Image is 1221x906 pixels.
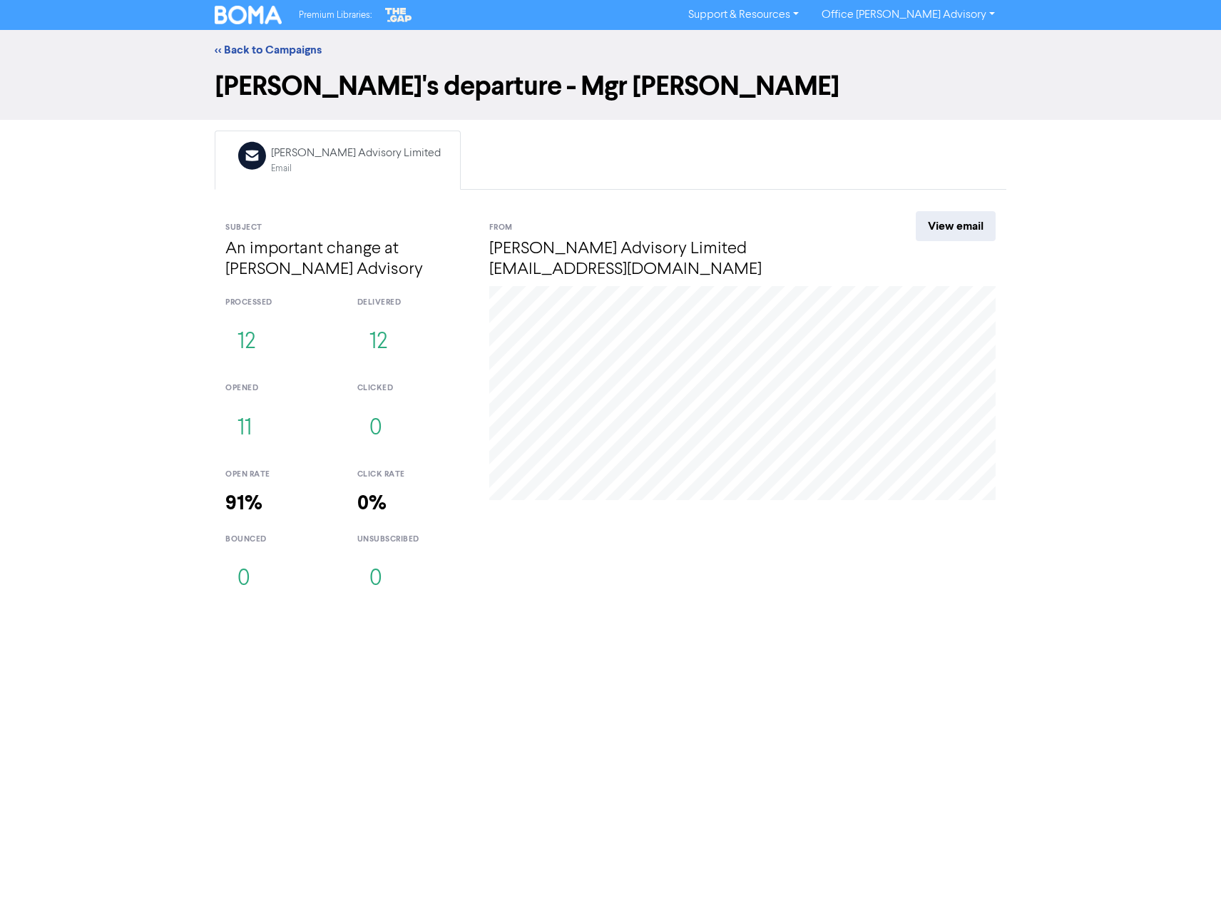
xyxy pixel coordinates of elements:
[357,297,468,309] div: delivered
[225,405,264,452] button: 11
[225,491,262,516] strong: 91%
[357,319,399,366] button: 12
[357,534,468,546] div: unsubscribed
[357,382,468,395] div: clicked
[225,319,267,366] button: 12
[1042,752,1221,906] iframe: Chat Widget
[271,145,441,162] div: [PERSON_NAME] Advisory Limited
[225,297,336,309] div: processed
[357,556,394,603] button: 0
[215,43,322,57] a: << Back to Campaigns
[677,4,810,26] a: Support & Resources
[489,222,864,234] div: From
[225,556,262,603] button: 0
[357,491,387,516] strong: 0%
[489,239,864,280] h4: [PERSON_NAME] Advisory Limited [EMAIL_ADDRESS][DOMAIN_NAME]
[916,211,996,241] a: View email
[225,382,336,395] div: opened
[383,6,414,24] img: The Gap
[271,162,441,175] div: Email
[225,222,468,234] div: Subject
[225,534,336,546] div: bounced
[225,469,336,481] div: open rate
[357,469,468,481] div: click rate
[299,11,372,20] span: Premium Libraries:
[810,4,1006,26] a: Office [PERSON_NAME] Advisory
[215,70,1006,103] h1: [PERSON_NAME]'s departure - Mgr [PERSON_NAME]
[357,405,394,452] button: 0
[225,239,468,280] h4: An important change at [PERSON_NAME] Advisory
[215,6,282,24] img: BOMA Logo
